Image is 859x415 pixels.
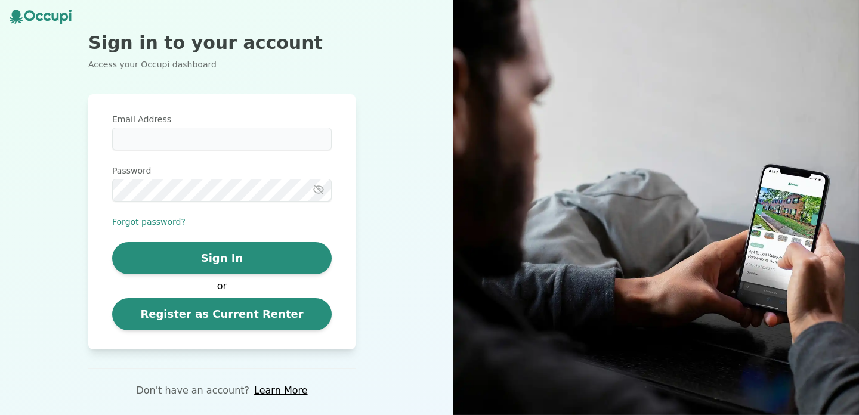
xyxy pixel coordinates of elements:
span: or [211,279,233,293]
label: Password [112,165,332,176]
a: Register as Current Renter [112,298,332,330]
p: Don't have an account? [136,383,249,398]
p: Access your Occupi dashboard [88,58,356,70]
button: Sign In [112,242,332,274]
button: Forgot password? [112,216,186,228]
h2: Sign in to your account [88,32,356,54]
label: Email Address [112,113,332,125]
a: Learn More [254,383,307,398]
